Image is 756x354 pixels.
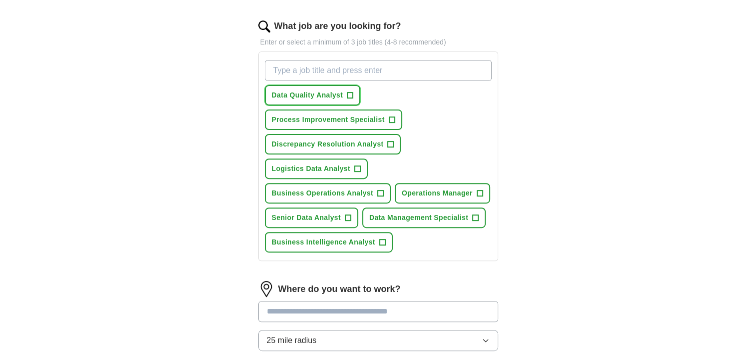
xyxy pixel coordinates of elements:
span: 25 mile radius [267,334,317,346]
span: Process Improvement Specialist [272,114,385,125]
span: Logistics Data Analyst [272,163,350,174]
input: Type a job title and press enter [265,60,492,81]
span: Data Management Specialist [369,212,468,223]
span: Senior Data Analyst [272,212,341,223]
button: Business Intelligence Analyst [265,232,393,252]
button: Business Operations Analyst [265,183,391,203]
span: Discrepancy Resolution Analyst [272,139,384,149]
p: Enter or select a minimum of 3 job titles (4-8 recommended) [258,37,498,47]
button: Discrepancy Resolution Analyst [265,134,401,154]
button: Data Management Specialist [362,207,486,228]
img: location.png [258,281,274,297]
button: 25 mile radius [258,330,498,351]
button: Logistics Data Analyst [265,158,368,179]
label: Where do you want to work? [278,282,401,296]
span: Business Intelligence Analyst [272,237,375,247]
button: Senior Data Analyst [265,207,358,228]
span: Business Operations Analyst [272,188,373,198]
label: What job are you looking for? [274,19,401,33]
button: Process Improvement Specialist [265,109,402,130]
span: Operations Manager [402,188,473,198]
span: Data Quality Analyst [272,90,343,100]
img: search.png [258,20,270,32]
button: Data Quality Analyst [265,85,361,105]
button: Operations Manager [395,183,490,203]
